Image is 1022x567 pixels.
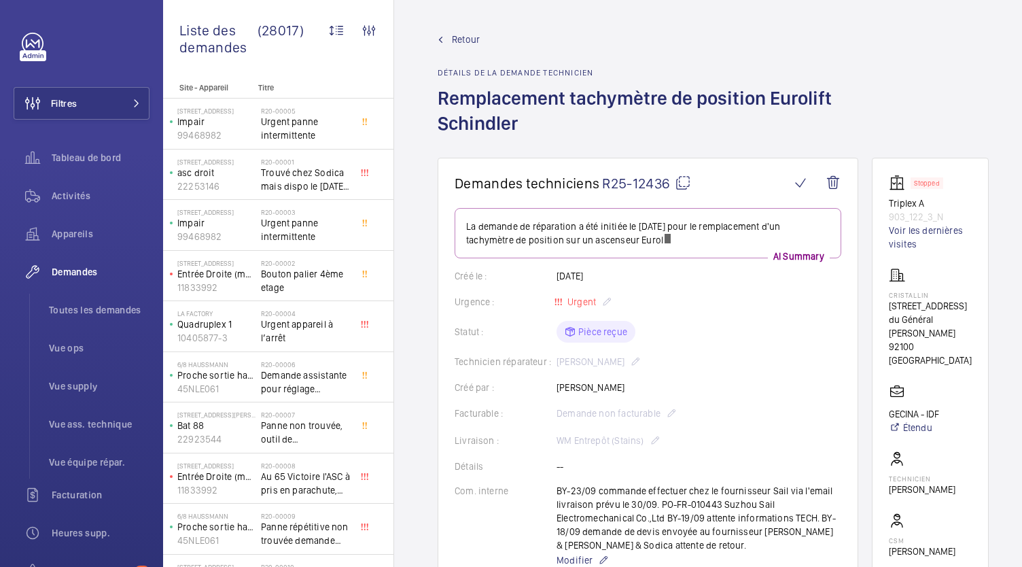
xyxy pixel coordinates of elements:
[49,417,149,431] span: Vue ass. technique
[177,483,255,497] p: 11833992
[177,411,255,419] p: [STREET_ADDRESS][PERSON_NAME]
[163,83,253,92] p: Site - Appareil
[889,291,972,299] p: Cristallin
[177,360,255,368] p: 6/8 Haussmann
[261,216,351,243] span: Urgent panne intermittente
[177,158,255,166] p: [STREET_ADDRESS]
[177,512,255,520] p: 6/8 Haussmann
[455,175,599,192] span: Demandes techniciens
[261,166,351,193] span: Trouvé chez Sodica mais dispo le [DATE] [URL][DOMAIN_NAME]
[177,520,255,534] p: Proche sortie hall Pelletier
[177,382,255,396] p: 45NLE061
[889,299,972,340] p: [STREET_ADDRESS] du Général [PERSON_NAME]
[889,175,911,191] img: elevator.svg
[177,470,255,483] p: Entrée Droite (monte-charge)
[261,158,351,166] h2: R20-00001
[889,340,972,367] p: 92100 [GEOGRAPHIC_DATA]
[261,368,351,396] span: Demande assistante pour réglage d'opérateurs porte cabine double accès
[889,475,955,483] p: Technicien
[261,462,351,470] h2: R20-00008
[261,360,351,368] h2: R20-00006
[49,341,149,355] span: Vue ops
[52,488,149,502] span: Facturation
[177,107,255,115] p: [STREET_ADDRESS]
[914,181,940,186] p: Stopped
[261,411,351,419] h2: R20-00007
[14,87,149,120] button: Filtres
[452,33,480,46] span: Retour
[49,456,149,469] span: Vue équipe répar.
[889,224,972,251] a: Voir les dernières visites
[177,259,255,267] p: [STREET_ADDRESS]
[261,317,351,345] span: Urgent appareil à l’arrêt
[177,216,255,230] p: Impair
[177,419,255,432] p: Bat 88
[602,175,691,192] span: R25-12436
[557,553,593,567] span: Modifier
[261,309,351,317] h2: R20-00004
[177,267,255,281] p: Entrée Droite (monte-charge)
[261,259,351,267] h2: R20-00002
[177,462,255,470] p: [STREET_ADDRESS]
[52,151,149,165] span: Tableau de bord
[177,368,255,382] p: Proche sortie hall Pelletier
[49,303,149,317] span: Toutes les demandes
[177,317,255,331] p: Quadruplex 1
[261,208,351,216] h2: R20-00003
[49,379,149,393] span: Vue supply
[179,22,258,56] span: Liste des demandes
[177,331,255,345] p: 10405877-3
[177,230,255,243] p: 99468982
[52,526,149,540] span: Heures supp.
[889,536,955,545] p: CSM
[261,470,351,497] span: Au 65 Victoire l'ASC à pris en parachute, toutes les sécu coupé, il est au 3 ème, asc sans machin...
[177,179,255,193] p: 22253146
[52,227,149,241] span: Appareils
[177,281,255,294] p: 11833992
[177,166,255,179] p: asc droit
[177,432,255,446] p: 22923544
[177,128,255,142] p: 99468982
[261,115,351,142] span: Urgent panne intermittente
[177,115,255,128] p: Impair
[768,250,830,263] p: AI Summary
[261,520,351,547] span: Panne répétitive non trouvée demande assistance expert technique
[889,210,972,224] p: 903_122_3_N
[889,196,972,210] p: Triplex A
[889,545,955,558] p: [PERSON_NAME]
[438,86,864,158] h1: Remplacement tachymètre de position Eurolift Schindler
[889,407,939,421] p: GECINA - IDF
[261,419,351,446] span: Panne non trouvée, outil de déverouillouge impératif pour le diagnostic
[438,68,864,78] h2: Détails de la demande technicien
[258,83,348,92] p: Titre
[889,421,939,434] a: Étendu
[261,267,351,294] span: Bouton palier 4ème etage
[177,534,255,547] p: 45NLE061
[177,208,255,216] p: [STREET_ADDRESS]
[52,265,149,279] span: Demandes
[261,107,351,115] h2: R20-00005
[177,309,255,317] p: La Factory
[51,97,77,110] span: Filtres
[261,512,351,520] h2: R20-00009
[466,220,830,247] p: La demande de réparation a été initiée le [DATE] pour le remplacement d'un tachymètre de position...
[889,483,955,496] p: [PERSON_NAME]
[52,189,149,203] span: Activités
